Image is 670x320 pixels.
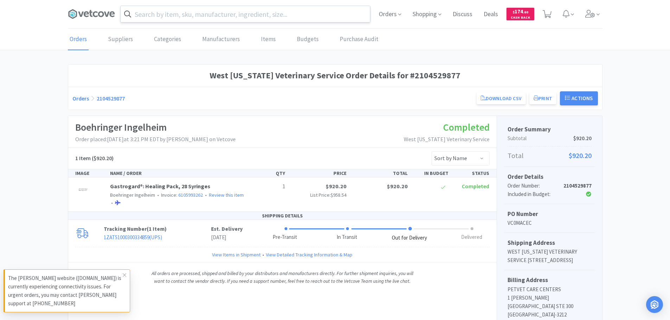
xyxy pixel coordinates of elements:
[508,209,592,219] h5: PO Number
[331,192,346,198] span: $958.54
[75,119,236,135] h1: Boehringer Ingelheim
[477,92,526,104] a: Download CSV
[110,192,155,198] span: Boehringer Ingelheim
[462,183,489,190] span: Completed
[212,251,261,259] a: View Items in Shipment
[560,91,598,105] button: Actions
[523,10,528,14] span: . 60
[295,29,320,50] a: Budgets
[261,251,266,259] span: •
[450,11,475,18] a: Discuss
[508,219,592,227] p: VC0MACEC
[387,183,408,190] span: $920.20
[72,95,89,102] a: Orders
[68,29,89,50] a: Orders
[209,192,244,198] a: Review this item
[68,212,497,220] div: SHIPPING DETAILS
[211,233,243,242] p: [DATE]
[508,182,563,190] div: Order Number:
[106,29,135,50] a: Suppliers
[481,11,501,18] a: Deals
[569,150,592,161] span: $920.20
[75,154,114,163] h5: ($920.20)
[573,134,592,143] span: $920.20
[110,183,210,190] a: Gastrogard®: Healing Pack, 28 Syringes
[75,182,91,197] img: f5649b0a54484df5a04152e8149a7082_487026.jpeg
[326,183,346,190] span: $920.20
[508,125,592,134] h5: Order Summary
[155,192,203,198] span: Invoice:
[72,69,598,82] h1: West [US_STATE] Veterinary Service Order Details for #2104529877
[508,285,592,294] p: PETVET CARE CENTERS
[508,238,592,248] h5: Shipping Address
[75,155,91,162] span: 1 Item
[178,192,203,198] a: 6105993262
[508,190,563,198] div: Included in Budget:
[508,275,592,285] h5: Billing Address
[121,6,370,22] input: Search by item, sku, manufacturer, ingredient, size...
[97,95,125,102] a: 2104529877
[266,251,352,259] a: View Detailed Tracking Information & Map
[200,29,242,50] a: Manufacturers
[104,234,162,241] a: 1ZAT51000300334859(UPS)
[508,150,592,161] p: Total
[529,92,556,104] button: Print
[204,192,208,198] span: •
[404,135,490,144] p: West [US_STATE] Veterinary Service
[291,191,346,199] p: List Price:
[392,234,427,242] div: Out for Delivery
[247,169,288,177] div: QTY
[156,192,160,198] span: •
[451,169,492,177] div: STATUS
[410,169,451,177] div: IN BUDGET
[461,233,482,241] div: Delivered
[513,10,515,14] span: $
[508,172,592,182] h5: Order Details
[72,169,108,177] div: IMAGE
[338,29,380,50] a: Purchase Audit
[110,200,114,206] span: •
[443,121,490,133] span: Completed
[149,226,165,232] span: 1 Item
[563,182,592,189] strong: 2104529877
[273,233,297,241] div: Pre-Transit
[259,29,277,50] a: Items
[75,135,236,144] p: Order placed: [DATE] at 3:21 PM EDT by [PERSON_NAME] on Vetcove
[508,248,592,265] p: WEST [US_STATE] VETERINARY SERVICE [STREET_ADDRESS]
[104,225,211,233] p: Tracking Number ( )
[8,274,123,308] p: The [PERSON_NAME] website ([DOMAIN_NAME]) is currently experiencing connectivity issues. For urge...
[508,134,592,143] p: Subtotal
[211,225,243,233] p: Est. Delivery
[152,29,183,50] a: Categories
[337,233,357,241] div: In Transit
[506,5,534,24] a: $174.60Cash Back
[513,8,528,15] span: 174
[107,169,247,177] div: NAME / ORDER
[508,311,592,319] p: [GEOGRAPHIC_DATA]-3212
[288,169,349,177] div: PRICE
[508,294,592,311] p: 1 [PERSON_NAME][GEOGRAPHIC_DATA] STE 300
[511,16,530,20] span: Cash Back
[250,182,285,191] p: 1
[349,169,410,177] div: TOTAL
[152,270,413,284] i: All orders are processed, shipped and billed by your distributors and manufacturers directly. For...
[646,296,663,313] div: Open Intercom Messenger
